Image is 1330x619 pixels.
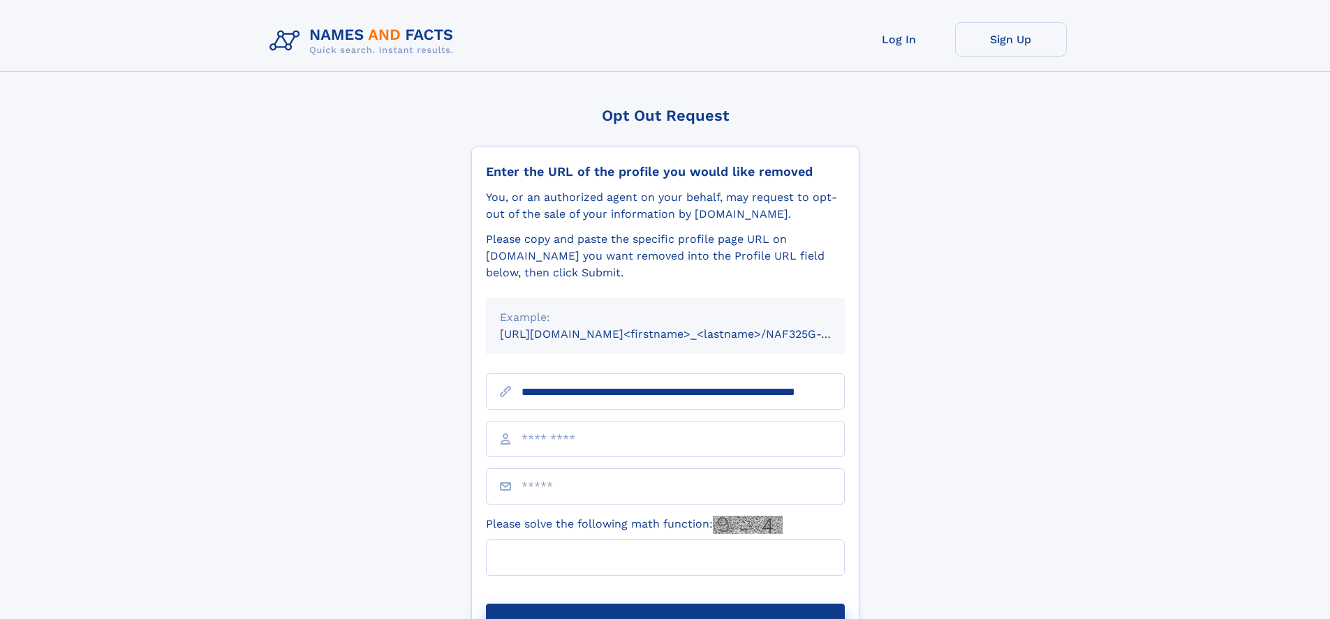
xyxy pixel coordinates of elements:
[955,22,1067,57] a: Sign Up
[486,164,845,179] div: Enter the URL of the profile you would like removed
[500,327,871,341] small: [URL][DOMAIN_NAME]<firstname>_<lastname>/NAF325G-xxxxxxxx
[264,22,465,60] img: Logo Names and Facts
[500,309,831,326] div: Example:
[486,516,783,534] label: Please solve the following math function:
[486,231,845,281] div: Please copy and paste the specific profile page URL on [DOMAIN_NAME] you want removed into the Pr...
[471,107,859,124] div: Opt Out Request
[843,22,955,57] a: Log In
[486,189,845,223] div: You, or an authorized agent on your behalf, may request to opt-out of the sale of your informatio...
